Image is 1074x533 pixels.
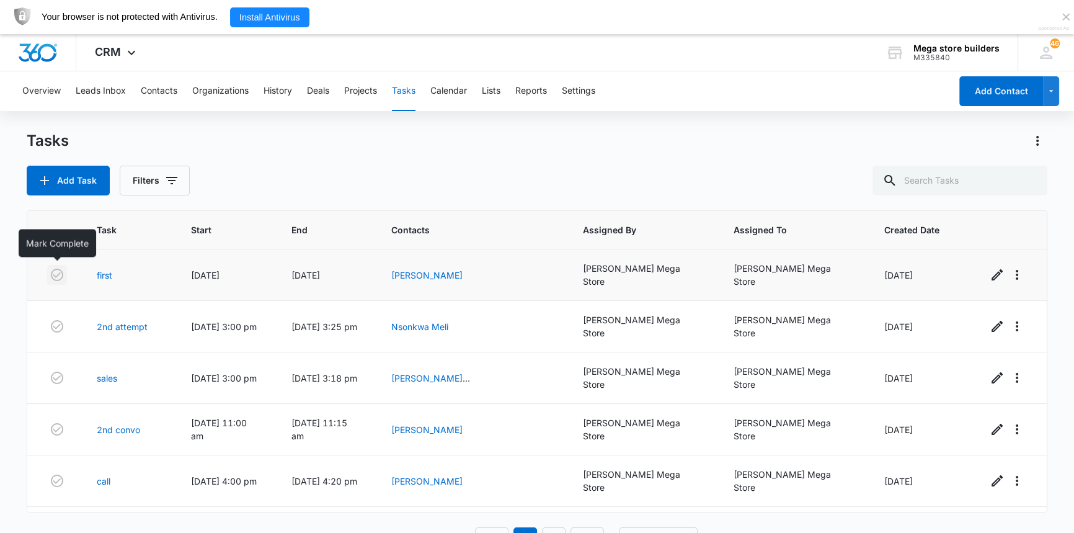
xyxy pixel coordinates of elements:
[291,223,344,236] span: End
[307,71,329,111] button: Deals
[291,373,357,383] span: [DATE] 3:18 pm
[76,34,158,71] div: CRM
[191,476,257,486] span: [DATE] 4:00 pm
[120,166,190,195] button: Filters
[913,43,1000,53] div: account name
[913,53,1000,62] div: account id
[391,223,535,236] span: Contacts
[191,321,257,332] span: [DATE] 3:00 pm
[734,365,854,391] div: [PERSON_NAME] Mega Store
[884,321,913,332] span: [DATE]
[583,365,704,391] div: [PERSON_NAME] Mega Store
[884,476,913,486] span: [DATE]
[884,223,939,236] span: Created Date
[959,76,1043,106] button: Add Contact
[97,423,140,436] a: 2nd convo
[391,476,463,486] a: [PERSON_NAME]
[391,424,463,435] a: [PERSON_NAME]
[884,424,913,435] span: [DATE]
[191,418,247,441] span: [DATE] 11:00 am
[291,270,320,280] span: [DATE]
[392,71,415,111] button: Tasks
[22,71,61,111] button: Overview
[583,313,704,339] div: [PERSON_NAME] Mega Store
[27,132,69,150] h1: Tasks
[1018,34,1074,71] div: notifications count
[583,468,704,494] div: [PERSON_NAME] Mega Store
[95,45,121,58] span: CRM
[191,373,257,383] span: [DATE] 3:00 pm
[734,262,854,288] div: [PERSON_NAME] Mega Store
[1050,38,1060,48] span: 46
[141,71,177,111] button: Contacts
[76,71,126,111] button: Leads Inbox
[734,223,837,236] span: Assigned To
[583,223,686,236] span: Assigned By
[734,416,854,442] div: [PERSON_NAME] Mega Store
[19,229,96,257] div: Mark Complete
[884,270,913,280] span: [DATE]
[583,262,704,288] div: [PERSON_NAME] Mega Store
[482,71,500,111] button: Lists
[291,321,357,332] span: [DATE] 3:25 pm
[734,313,854,339] div: [PERSON_NAME] Mega Store
[391,373,480,396] a: [PERSON_NAME] [GEOGRAPHIC_DATA]
[344,71,377,111] button: Projects
[291,476,357,486] span: [DATE] 4:20 pm
[1050,38,1060,48] div: notifications count
[191,270,220,280] span: [DATE]
[1027,131,1047,151] button: Actions
[97,372,117,385] a: sales
[27,166,110,195] button: Add Task
[884,373,913,383] span: [DATE]
[515,71,547,111] button: Reports
[191,223,243,236] span: Start
[583,416,704,442] div: [PERSON_NAME] Mega Store
[430,71,467,111] button: Calendar
[391,270,463,280] a: [PERSON_NAME]
[97,269,112,282] a: first
[391,321,448,332] a: Nsonkwa Meli
[192,71,249,111] button: Organizations
[97,475,110,488] a: call
[264,71,292,111] button: History
[562,71,595,111] button: Settings
[97,223,143,236] span: Task
[872,166,1047,195] input: Search Tasks
[97,320,148,333] a: 2nd attempt
[291,418,347,441] span: [DATE] 11:15 am
[734,468,854,494] div: [PERSON_NAME] Mega Store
